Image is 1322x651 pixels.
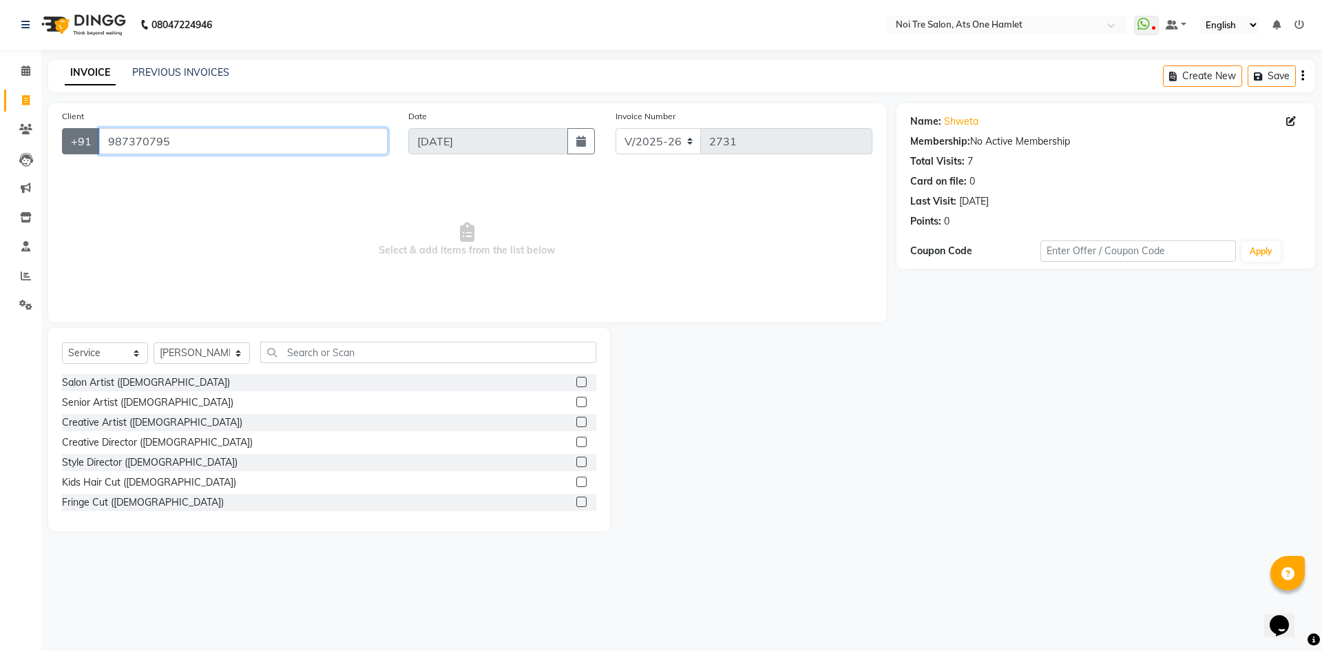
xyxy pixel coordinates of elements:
[910,114,941,129] div: Name:
[910,194,956,209] div: Last Visit:
[1241,241,1281,262] button: Apply
[62,128,101,154] button: +91
[969,174,975,189] div: 0
[910,154,965,169] div: Total Visits:
[99,128,388,154] input: Search by Name/Mobile/Email/Code
[967,154,973,169] div: 7
[260,342,596,363] input: Search or Scan
[65,61,116,85] a: INVOICE
[910,244,1040,258] div: Coupon Code
[944,114,978,129] a: Shweta
[62,375,230,390] div: Salon Artist ([DEMOGRAPHIC_DATA])
[910,134,970,149] div: Membership:
[408,110,427,123] label: Date
[959,194,989,209] div: [DATE]
[62,495,224,510] div: Fringe Cut ([DEMOGRAPHIC_DATA])
[132,66,229,79] a: PREVIOUS INVOICES
[151,6,212,44] b: 08047224946
[1248,65,1296,87] button: Save
[62,475,236,490] div: Kids Hair Cut ([DEMOGRAPHIC_DATA])
[944,214,949,229] div: 0
[62,415,242,430] div: Creative Artist ([DEMOGRAPHIC_DATA])
[62,171,872,309] span: Select & add items from the list below
[910,134,1301,149] div: No Active Membership
[62,455,238,470] div: Style Director ([DEMOGRAPHIC_DATA])
[35,6,129,44] img: logo
[910,174,967,189] div: Card on file:
[1264,596,1308,637] iframe: chat widget
[1040,240,1236,262] input: Enter Offer / Coupon Code
[62,110,84,123] label: Client
[616,110,675,123] label: Invoice Number
[62,435,253,450] div: Creative Director ([DEMOGRAPHIC_DATA])
[910,214,941,229] div: Points:
[1163,65,1242,87] button: Create New
[62,395,233,410] div: Senior Artist ([DEMOGRAPHIC_DATA])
